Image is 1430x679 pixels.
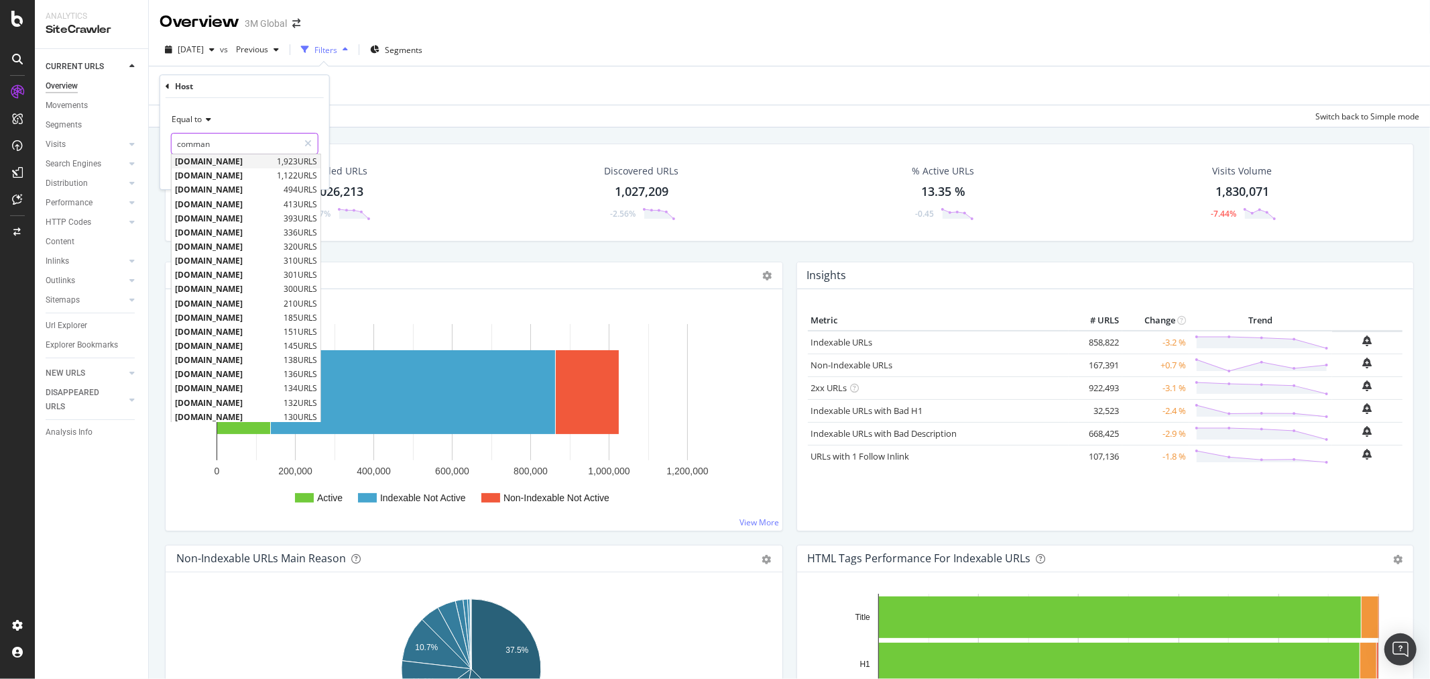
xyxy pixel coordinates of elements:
[666,466,708,476] text: 1,200,000
[175,326,280,337] span: [DOMAIN_NAME]
[284,354,317,366] span: 138 URLS
[1069,399,1122,422] td: 32,523
[46,386,125,414] a: DISAPPEARED URLS
[284,269,317,280] span: 301 URLS
[1363,426,1372,437] div: bell-plus
[807,266,847,284] h4: Insights
[46,176,125,191] a: Distribution
[175,227,280,238] span: [DOMAIN_NAME]
[811,405,923,417] a: Indexable URLs with Bad H1
[175,255,280,266] span: [DOMAIN_NAME]
[314,44,337,56] div: Filters
[46,60,104,74] div: CURRENT URLS
[284,411,317,423] span: 130 URLS
[46,79,78,93] div: Overview
[1122,331,1189,354] td: -3.2 %
[166,165,208,178] button: Cancel
[1363,449,1372,460] div: bell-plus
[811,359,893,371] a: Non-Indexable URLs
[740,517,780,528] a: View More
[284,326,317,337] span: 151 URLS
[46,425,93,439] div: Analysis Info
[46,274,125,288] a: Outlinks
[175,340,280,352] span: [DOMAIN_NAME]
[175,354,280,366] span: [DOMAIN_NAME]
[296,39,353,60] button: Filters
[245,17,287,30] div: 3M Global
[175,284,280,295] span: [DOMAIN_NAME]
[357,466,391,476] text: 400,000
[46,196,125,210] a: Performance
[160,11,239,34] div: Overview
[178,44,204,55] span: 2025 Aug. 17th
[284,383,317,395] span: 134 URLS
[46,319,87,333] div: Url Explorer
[46,235,139,249] a: Content
[588,466,630,476] text: 1,000,000
[310,183,363,201] div: 1,026,213
[385,44,422,56] span: Segments
[811,336,873,348] a: Indexable URLs
[1069,376,1122,399] td: 922,493
[763,271,772,280] i: Options
[175,411,280,423] span: [DOMAIN_NAME]
[284,284,317,295] span: 300 URLS
[46,196,93,210] div: Performance
[855,613,870,622] text: Title
[175,241,280,252] span: [DOMAIN_NAME]
[811,382,847,394] a: 2xx URLs
[1211,208,1236,219] div: -7.44%
[175,170,274,181] span: [DOMAIN_NAME]
[46,176,88,191] div: Distribution
[175,156,274,167] span: [DOMAIN_NAME]
[284,312,317,323] span: 185 URLS
[604,164,678,178] div: Discovered URLs
[1122,422,1189,445] td: -2.9 %
[46,118,82,132] div: Segments
[365,39,428,60] button: Segments
[46,386,113,414] div: DISAPPEARED URLS
[317,492,343,503] text: Active
[176,311,766,520] svg: A chart.
[46,254,125,268] a: Inlinks
[435,466,469,476] text: 600,000
[175,383,280,395] span: [DOMAIN_NAME]
[46,254,69,268] div: Inlinks
[277,156,317,167] span: 1,923 URLS
[46,235,74,249] div: Content
[46,215,125,229] a: HTTP Codes
[1069,311,1122,331] th: # URLS
[176,552,346,565] div: Non-Indexable URLs Main Reason
[46,366,125,380] a: NEW URLS
[46,118,139,132] a: Segments
[1363,358,1372,368] div: bell-plus
[284,368,317,380] span: 136 URLS
[811,450,910,462] a: URLs with 1 Follow Inlink
[1122,376,1189,399] td: -3.1 %
[46,338,139,352] a: Explorer Bookmarks
[284,255,317,266] span: 310 URLS
[46,425,139,439] a: Analysis Info
[610,208,636,219] div: -2.56%
[1384,633,1417,666] div: Open Intercom Messenger
[175,269,280,280] span: [DOMAIN_NAME]
[284,199,317,210] span: 413 URLS
[46,22,137,38] div: SiteCrawler
[762,555,772,564] div: gear
[46,138,125,152] a: Visits
[915,208,934,219] div: -0.45
[46,157,101,171] div: Search Engines
[231,44,268,55] span: Previous
[46,293,80,307] div: Sitemaps
[912,164,975,178] div: % Active URLs
[231,39,284,60] button: Previous
[292,19,300,28] div: arrow-right-arrow-left
[46,157,125,171] a: Search Engines
[284,213,317,224] span: 393 URLS
[808,552,1031,565] div: HTML Tags Performance for Indexable URLs
[514,466,548,476] text: 800,000
[808,311,1069,331] th: Metric
[380,492,466,503] text: Indexable Not Active
[859,660,870,669] text: H1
